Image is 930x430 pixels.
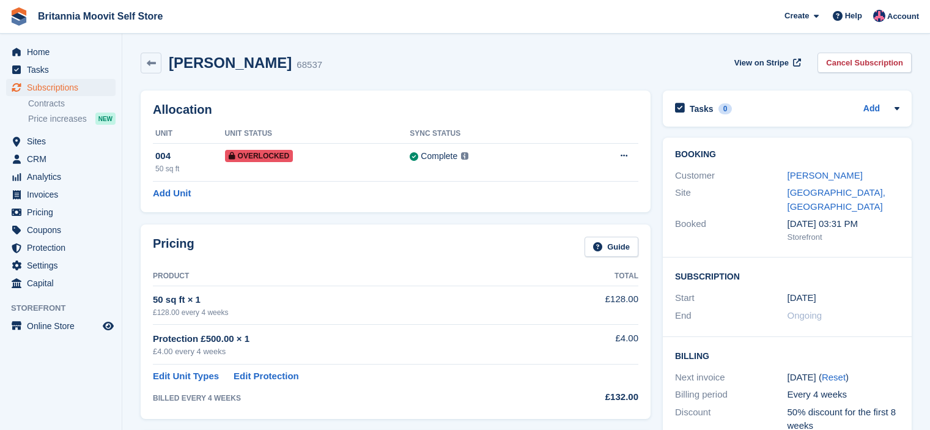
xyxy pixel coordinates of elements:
span: Create [784,10,809,22]
a: Cancel Subscription [817,53,912,73]
a: Price increases NEW [28,112,116,125]
a: menu [6,79,116,96]
td: £4.00 [548,325,638,365]
h2: Tasks [690,103,714,114]
span: Online Store [27,317,100,335]
div: Next invoice [675,371,788,385]
span: View on Stripe [734,57,789,69]
div: Customer [675,169,788,183]
th: Unit [153,124,225,144]
a: Add Unit [153,187,191,201]
div: 004 [155,149,225,163]
a: Contracts [28,98,116,109]
span: Price increases [28,113,87,125]
div: Storefront [788,231,900,243]
img: stora-icon-8386f47178a22dfd0bd8f6a31ec36ba5ce8667c1dd55bd0f319d3a0aa187defe.svg [10,7,28,26]
td: £128.00 [548,286,638,324]
h2: Allocation [153,103,638,117]
div: [DATE] 03:31 PM [788,217,900,231]
h2: Booking [675,150,899,160]
span: Tasks [27,61,100,78]
th: Total [548,267,638,286]
a: menu [6,43,116,61]
th: Unit Status [225,124,410,144]
a: Reset [822,372,846,382]
img: icon-info-grey-7440780725fd019a000dd9b08b2336e03edf1995a4989e88bcd33f0948082b44.svg [461,152,468,160]
span: Subscriptions [27,79,100,96]
a: menu [6,204,116,221]
div: Booked [675,217,788,243]
a: menu [6,150,116,168]
a: Britannia Moovit Self Store [33,6,168,26]
a: menu [6,186,116,203]
span: Analytics [27,168,100,185]
div: 0 [718,103,733,114]
div: 50 sq ft [155,163,225,174]
img: Christopher Reeve [873,10,885,22]
span: Ongoing [788,310,822,321]
a: Edit Protection [234,369,299,384]
a: [GEOGRAPHIC_DATA], [GEOGRAPHIC_DATA] [788,187,885,212]
a: [PERSON_NAME] [788,170,863,180]
div: BILLED EVERY 4 WEEKS [153,393,548,404]
a: Preview store [101,319,116,333]
div: Complete [421,150,457,163]
h2: Pricing [153,237,194,257]
a: menu [6,257,116,274]
a: menu [6,275,116,292]
a: menu [6,168,116,185]
div: Start [675,291,788,305]
a: menu [6,221,116,239]
span: CRM [27,150,100,168]
th: Product [153,267,548,286]
a: Edit Unit Types [153,369,219,384]
span: Pricing [27,204,100,221]
span: Home [27,43,100,61]
span: Invoices [27,186,100,203]
a: menu [6,317,116,335]
span: Coupons [27,221,100,239]
span: Storefront [11,302,122,314]
div: [DATE] ( ) [788,371,900,385]
span: Sites [27,133,100,150]
div: Protection £500.00 × 1 [153,332,548,346]
span: Protection [27,239,100,256]
a: menu [6,239,116,256]
span: Overlocked [225,150,293,162]
span: Account [887,10,919,23]
a: Guide [585,237,638,257]
div: Site [675,186,788,213]
a: Add [863,102,880,116]
div: 50 sq ft × 1 [153,293,548,307]
div: Billing period [675,388,788,402]
div: £4.00 every 4 weeks [153,346,548,358]
h2: Billing [675,349,899,361]
time: 2025-01-13 01:00:00 UTC [788,291,816,305]
th: Sync Status [410,124,569,144]
span: Settings [27,257,100,274]
a: menu [6,133,116,150]
div: £128.00 every 4 weeks [153,307,548,318]
div: Every 4 weeks [788,388,900,402]
span: Help [845,10,862,22]
div: £132.00 [548,390,638,404]
div: End [675,309,788,323]
span: Capital [27,275,100,292]
a: View on Stripe [729,53,803,73]
h2: Subscription [675,270,899,282]
div: NEW [95,113,116,125]
h2: [PERSON_NAME] [169,54,292,71]
div: 68537 [297,58,322,72]
a: menu [6,61,116,78]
